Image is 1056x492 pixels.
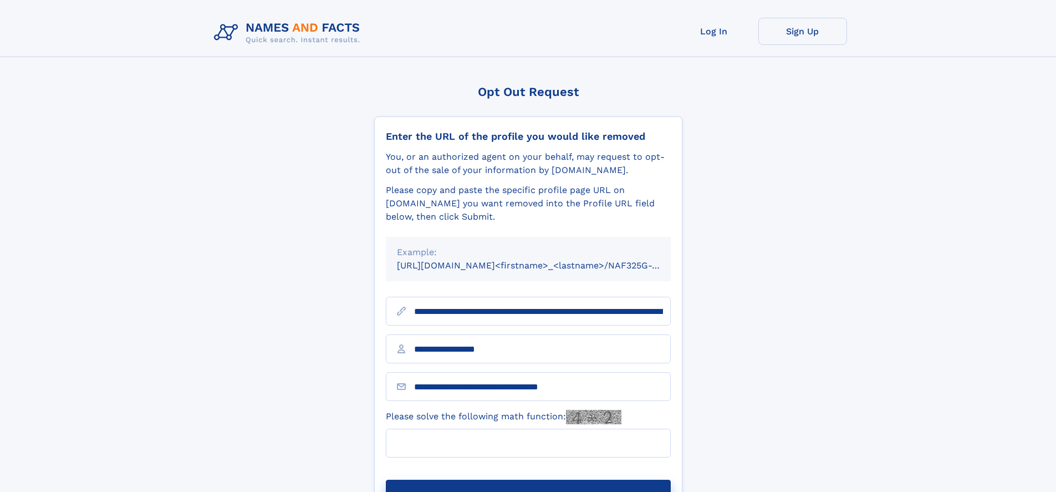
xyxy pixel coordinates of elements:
[386,410,621,424] label: Please solve the following math function:
[374,85,682,99] div: Opt Out Request
[386,130,671,143] div: Enter the URL of the profile you would like removed
[397,260,692,271] small: [URL][DOMAIN_NAME]<firstname>_<lastname>/NAF325G-xxxxxxxx
[670,18,758,45] a: Log In
[210,18,369,48] img: Logo Names and Facts
[386,150,671,177] div: You, or an authorized agent on your behalf, may request to opt-out of the sale of your informatio...
[386,184,671,224] div: Please copy and paste the specific profile page URL on [DOMAIN_NAME] you want removed into the Pr...
[397,246,660,259] div: Example:
[758,18,847,45] a: Sign Up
